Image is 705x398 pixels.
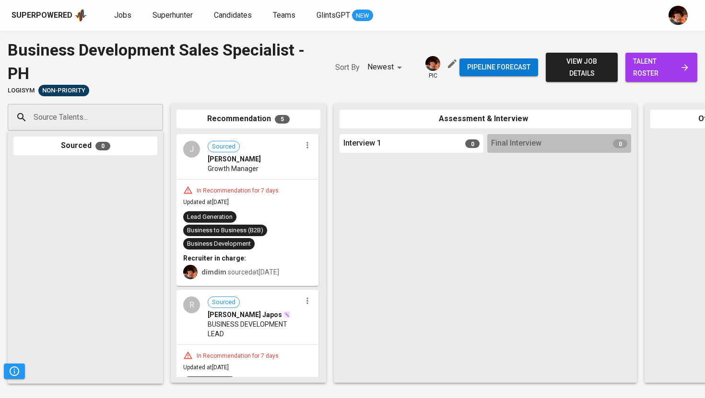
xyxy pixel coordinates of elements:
[158,116,160,118] button: Open
[208,142,239,151] span: Sourced
[38,85,89,96] div: Pending Client’s Feedback, Sufficient Talents in Pipeline
[187,226,263,235] div: Business to Business (B2B)
[208,154,261,164] span: [PERSON_NAME]
[183,254,246,262] b: Recruiter in charge:
[273,10,297,22] a: Teams
[187,239,251,249] div: Business Development
[114,11,131,20] span: Jobs
[193,352,282,360] div: In Recommendation for 7 days
[183,296,200,313] div: R
[317,10,373,22] a: GlintsGPT NEW
[208,298,239,307] span: Sourced
[74,8,87,23] img: app logo
[183,199,229,205] span: Updated at [DATE]
[367,58,405,76] div: Newest
[183,364,229,371] span: Updated at [DATE]
[424,55,441,80] div: pic
[8,86,35,95] span: LogiSYM
[176,134,318,286] div: JSourced[PERSON_NAME]Growth ManagerIn Recommendation for 7 daysUpdated at[DATE]Lead GenerationBus...
[283,311,291,318] img: magic_wand.svg
[208,319,301,339] span: BUSINESS DEVELOPMENT LEAD
[114,10,133,22] a: Jobs
[367,61,394,73] p: Newest
[193,187,282,195] div: In Recommendation for 7 days
[613,139,627,148] span: 0
[465,139,480,148] span: 0
[633,56,690,79] span: talent roster
[352,11,373,21] span: NEW
[208,164,258,173] span: Growth Manager
[343,138,381,149] span: Interview 1
[201,268,279,276] span: sourced at [DATE]
[335,62,360,73] p: Sort By
[214,10,254,22] a: Candidates
[153,11,193,20] span: Superhunter
[183,265,198,279] img: diemas@glints.com
[153,10,195,22] a: Superhunter
[459,58,538,76] button: Pipeline forecast
[275,115,290,124] span: 5
[214,11,252,20] span: Candidates
[669,6,688,25] img: diemas@glints.com
[425,56,440,71] img: diemas@glints.com
[183,141,200,158] div: J
[340,110,631,128] div: Assessment & Interview
[13,136,157,155] div: Sourced
[12,10,72,21] div: Superpowered
[38,86,89,95] span: Non-Priority
[201,268,226,276] b: dimdim
[467,61,530,73] span: Pipeline forecast
[546,53,618,82] button: view job details
[187,213,233,222] div: Lead Generation
[95,142,110,150] span: 0
[317,11,350,20] span: GlintsGPT
[491,138,541,149] span: Final Interview
[12,8,87,23] a: Superpoweredapp logo
[625,53,697,82] a: talent roster
[176,110,320,128] div: Recommendation
[208,310,282,319] span: [PERSON_NAME] Japos
[8,38,316,85] div: Business Development Sales Specialist - PH
[4,364,25,379] button: Pipeline Triggers
[553,56,610,79] span: view job details
[273,11,295,20] span: Teams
